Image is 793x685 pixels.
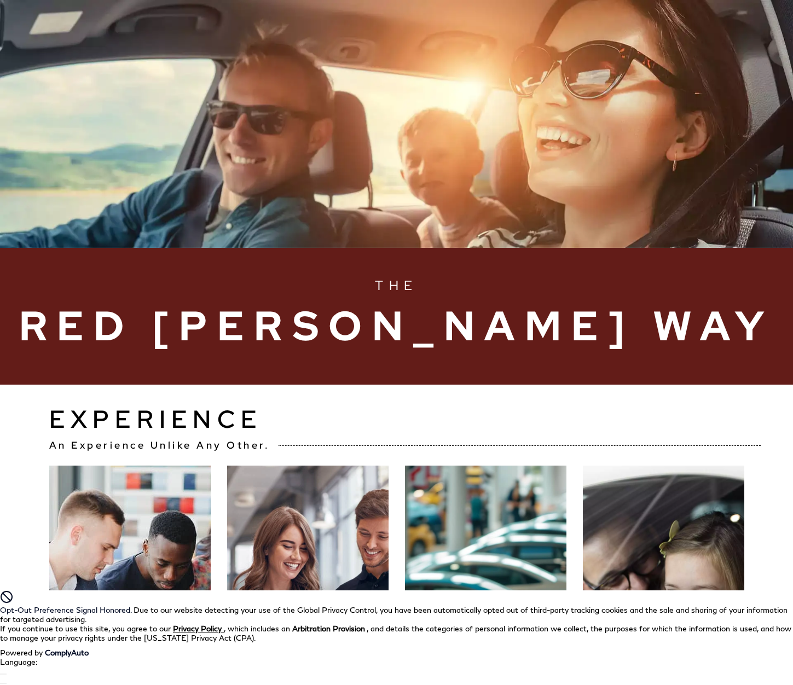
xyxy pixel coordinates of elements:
[173,624,222,633] u: Privacy Policy
[49,438,279,452] h6: An Experience Unlike Any Other.
[45,648,89,657] a: ComplyAuto
[49,401,744,438] h2: Experience
[19,295,774,357] span: Red [PERSON_NAME] Way
[19,276,774,357] h1: The
[292,624,365,633] strong: Arbitration Provision
[173,624,224,633] a: Privacy Policy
